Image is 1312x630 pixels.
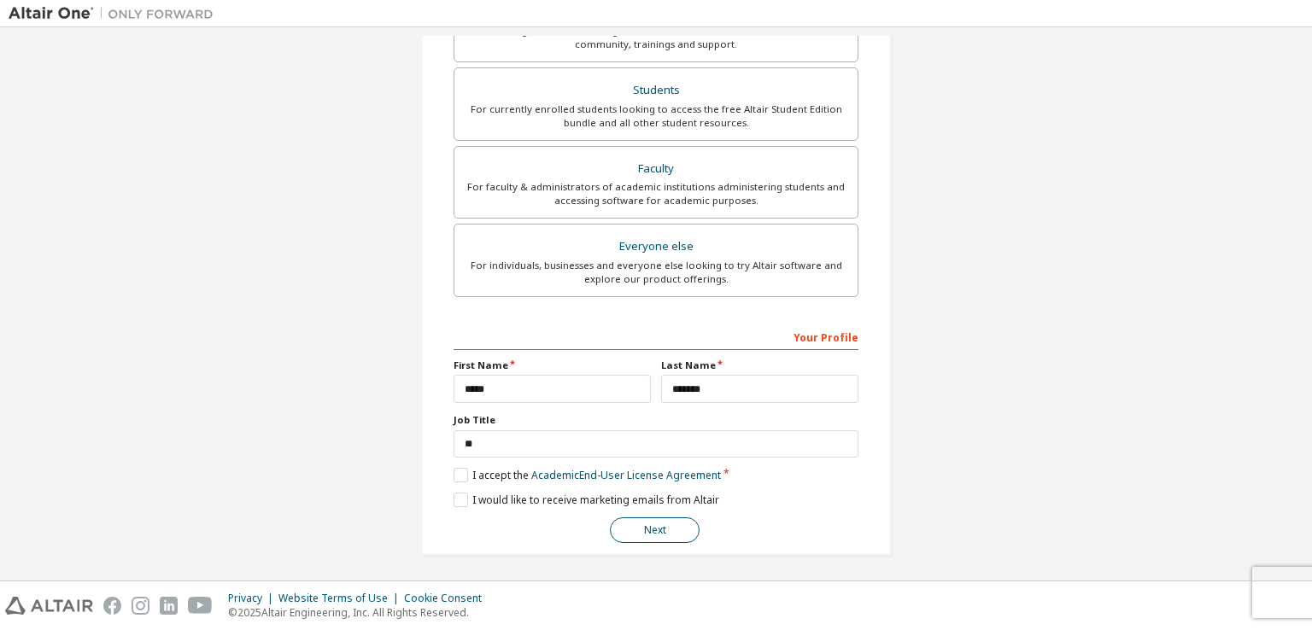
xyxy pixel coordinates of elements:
div: For faculty & administrators of academic institutions administering students and accessing softwa... [465,180,847,207]
img: youtube.svg [188,597,213,615]
img: altair_logo.svg [5,597,93,615]
div: Cookie Consent [404,592,492,605]
label: Last Name [661,359,858,372]
div: Everyone else [465,235,847,259]
img: facebook.svg [103,597,121,615]
div: Faculty [465,157,847,181]
div: Your Profile [454,323,858,350]
div: Privacy [228,592,278,605]
div: Students [465,79,847,102]
label: I accept the [454,468,721,482]
a: Academic End-User License Agreement [531,468,721,482]
div: For currently enrolled students looking to access the free Altair Student Edition bundle and all ... [465,102,847,130]
div: For existing customers looking to access software downloads, HPC resources, community, trainings ... [465,24,847,51]
div: For individuals, businesses and everyone else looking to try Altair software and explore our prod... [465,259,847,286]
label: I would like to receive marketing emails from Altair [454,493,719,507]
label: First Name [454,359,651,372]
div: Website Terms of Use [278,592,404,605]
img: Altair One [9,5,222,22]
p: © 2025 Altair Engineering, Inc. All Rights Reserved. [228,605,492,620]
label: Job Title [454,413,858,427]
button: Next [610,517,700,543]
img: linkedin.svg [160,597,178,615]
img: instagram.svg [132,597,149,615]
